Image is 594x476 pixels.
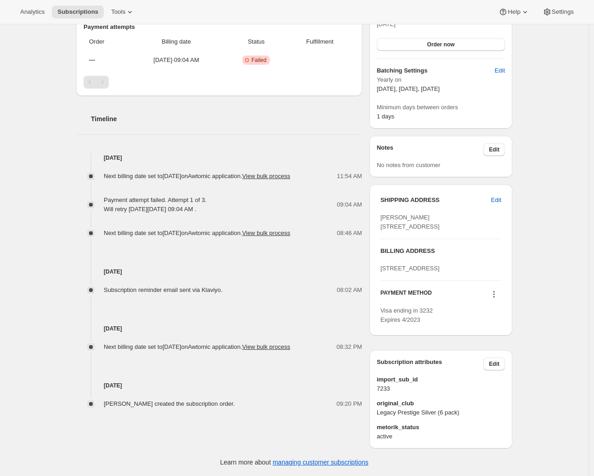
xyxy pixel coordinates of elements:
[57,8,98,16] span: Subscriptions
[491,196,501,205] span: Edit
[291,37,349,46] span: Fulfillment
[381,307,433,323] span: Visa ending in 3232 Expires 4/2023
[131,56,222,65] span: [DATE] · 09:04 AM
[104,196,207,214] div: Payment attempt failed. Attempt 1 of 3. Will retry [DATE][DATE] 09:04 AM .
[377,399,505,408] span: original_club
[483,143,505,156] button: Edit
[377,75,505,84] span: Yearly on
[20,8,45,16] span: Analytics
[495,66,505,75] span: Edit
[377,408,505,417] span: Legacy Prestige Silver (6 pack)
[337,286,362,295] span: 08:02 AM
[381,265,440,272] span: [STREET_ADDRESS]
[76,381,362,390] h4: [DATE]
[493,6,535,18] button: Help
[111,8,125,16] span: Tools
[336,342,362,352] span: 08:32 PM
[106,6,140,18] button: Tools
[337,200,362,209] span: 09:04 AM
[76,153,362,162] h4: [DATE]
[427,41,454,48] span: Order now
[76,324,362,333] h4: [DATE]
[227,37,285,46] span: Status
[381,196,491,205] h3: SHIPPING ADDRESS
[489,360,499,368] span: Edit
[104,343,290,350] span: Next billing date set to [DATE] on Awtomic application .
[273,459,369,466] a: managing customer subscriptions
[508,8,520,16] span: Help
[381,289,432,302] h3: PAYMENT METHOD
[131,37,222,46] span: Billing date
[486,193,507,207] button: Edit
[377,85,440,92] span: [DATE], [DATE], [DATE]
[489,146,499,153] span: Edit
[489,63,510,78] button: Edit
[377,375,505,384] span: import_sub_id
[89,56,95,63] span: ---
[104,286,223,293] span: Subscription reminder email sent via Klaviyo.
[252,56,267,64] span: Failed
[377,162,441,168] span: No notes from customer
[377,143,484,156] h3: Notes
[381,246,501,256] h3: BILLING ADDRESS
[337,229,362,238] span: 08:46 AM
[377,113,394,120] span: 1 days
[91,114,362,123] h2: Timeline
[15,6,50,18] button: Analytics
[84,76,355,89] nav: Pagination
[84,32,128,52] th: Order
[242,173,291,179] button: View bulk process
[336,399,362,409] span: 09:20 PM
[220,458,369,467] p: Learn more about
[377,38,505,51] button: Order now
[377,66,495,75] h6: Batching Settings
[377,432,505,441] span: active
[52,6,104,18] button: Subscriptions
[337,172,362,181] span: 11:54 AM
[381,214,440,230] span: [PERSON_NAME] [STREET_ADDRESS]
[76,267,362,276] h4: [DATE]
[104,400,235,407] span: [PERSON_NAME] created the subscription order.
[377,103,505,112] span: Minimum days between orders
[242,230,291,236] button: View bulk process
[104,173,290,179] span: Next billing date set to [DATE] on Awtomic application .
[242,343,291,350] button: View bulk process
[377,358,484,370] h3: Subscription attributes
[104,230,290,236] span: Next billing date set to [DATE] on Awtomic application .
[537,6,579,18] button: Settings
[84,22,355,32] h2: Payment attempts
[483,358,505,370] button: Edit
[377,384,505,393] span: 7233
[377,423,505,432] span: metorik_status
[552,8,574,16] span: Settings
